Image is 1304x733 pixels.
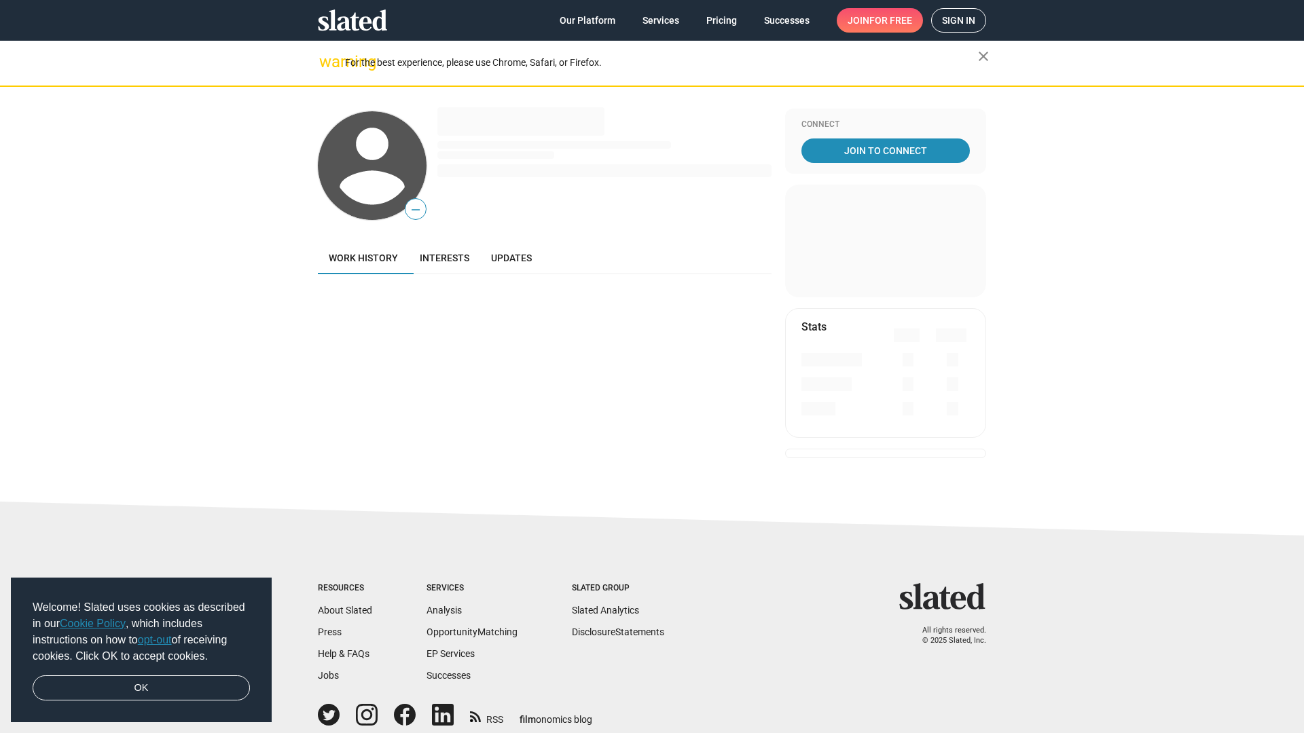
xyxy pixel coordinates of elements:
[420,252,469,263] span: Interests
[480,242,543,274] a: Updates
[427,670,471,681] a: Successes
[427,626,518,637] a: OpportunityMatching
[695,8,748,33] a: Pricing
[138,634,172,645] a: opt-out
[801,320,827,334] mat-card-title: Stats
[572,626,664,637] a: DisclosureStatements
[318,670,339,681] a: Jobs
[409,242,480,274] a: Interests
[318,605,372,616] a: About Slated
[405,201,426,219] span: —
[318,626,342,637] a: Press
[549,8,626,33] a: Our Platform
[427,648,475,659] a: EP Services
[801,138,970,163] a: Join To Connect
[427,605,462,616] a: Analysis
[33,675,250,701] a: dismiss cookie message
[908,626,986,645] p: All rights reserved. © 2025 Slated, Inc.
[942,9,975,32] span: Sign in
[520,714,536,725] span: film
[753,8,820,33] a: Successes
[318,648,369,659] a: Help & FAQs
[632,8,690,33] a: Services
[427,583,518,594] div: Services
[572,583,664,594] div: Slated Group
[11,578,272,723] div: cookieconsent
[318,583,372,594] div: Resources
[764,8,810,33] span: Successes
[319,54,336,70] mat-icon: warning
[33,599,250,664] span: Welcome! Slated uses cookies as described in our , which includes instructions on how to of recei...
[491,252,532,263] span: Updates
[470,705,503,726] a: RSS
[520,702,592,726] a: filmonomics blog
[848,8,912,33] span: Join
[572,605,639,616] a: Slated Analytics
[837,8,923,33] a: Joinfor free
[345,54,978,72] div: For the best experience, please use Chrome, Safari, or Firefox.
[706,8,737,33] span: Pricing
[869,8,912,33] span: for free
[329,252,398,263] span: Work history
[642,8,679,33] span: Services
[801,119,970,130] div: Connect
[318,242,409,274] a: Work history
[60,618,126,629] a: Cookie Policy
[931,8,986,33] a: Sign in
[804,138,967,163] span: Join To Connect
[560,8,615,33] span: Our Platform
[975,48,992,64] mat-icon: close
